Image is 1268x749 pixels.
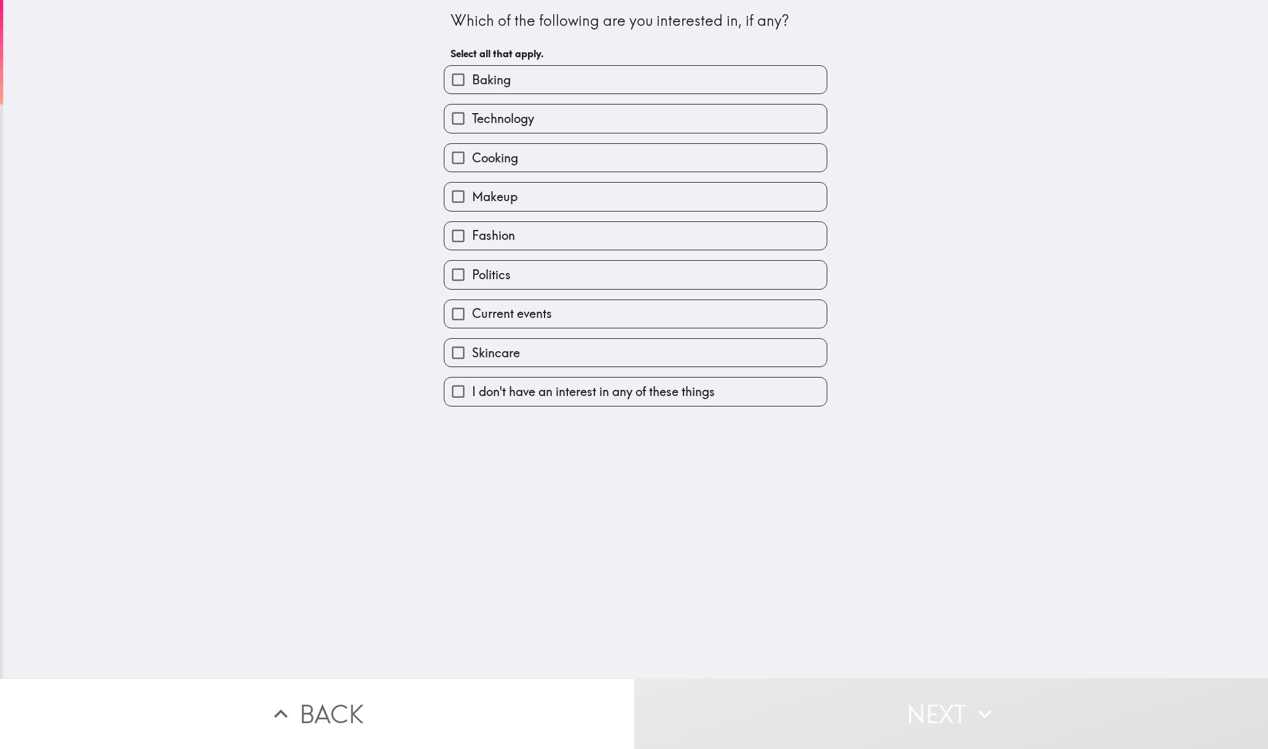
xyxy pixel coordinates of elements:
[444,144,827,172] button: Cooking
[472,71,511,89] span: Baking
[472,149,518,167] span: Cooking
[444,261,827,288] button: Politics
[472,266,511,283] span: Politics
[472,305,552,322] span: Current events
[472,188,518,205] span: Makeup
[472,110,534,127] span: Technology
[444,66,827,93] button: Baking
[444,300,827,328] button: Current events
[472,344,520,362] span: Skincare
[451,47,821,60] h6: Select all that apply.
[444,378,827,405] button: I don't have an interest in any of these things
[472,227,515,244] span: Fashion
[451,10,821,31] div: Which of the following are you interested in, if any?
[444,222,827,250] button: Fashion
[444,339,827,367] button: Skincare
[472,383,715,400] span: I don't have an interest in any of these things
[444,183,827,210] button: Makeup
[444,105,827,132] button: Technology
